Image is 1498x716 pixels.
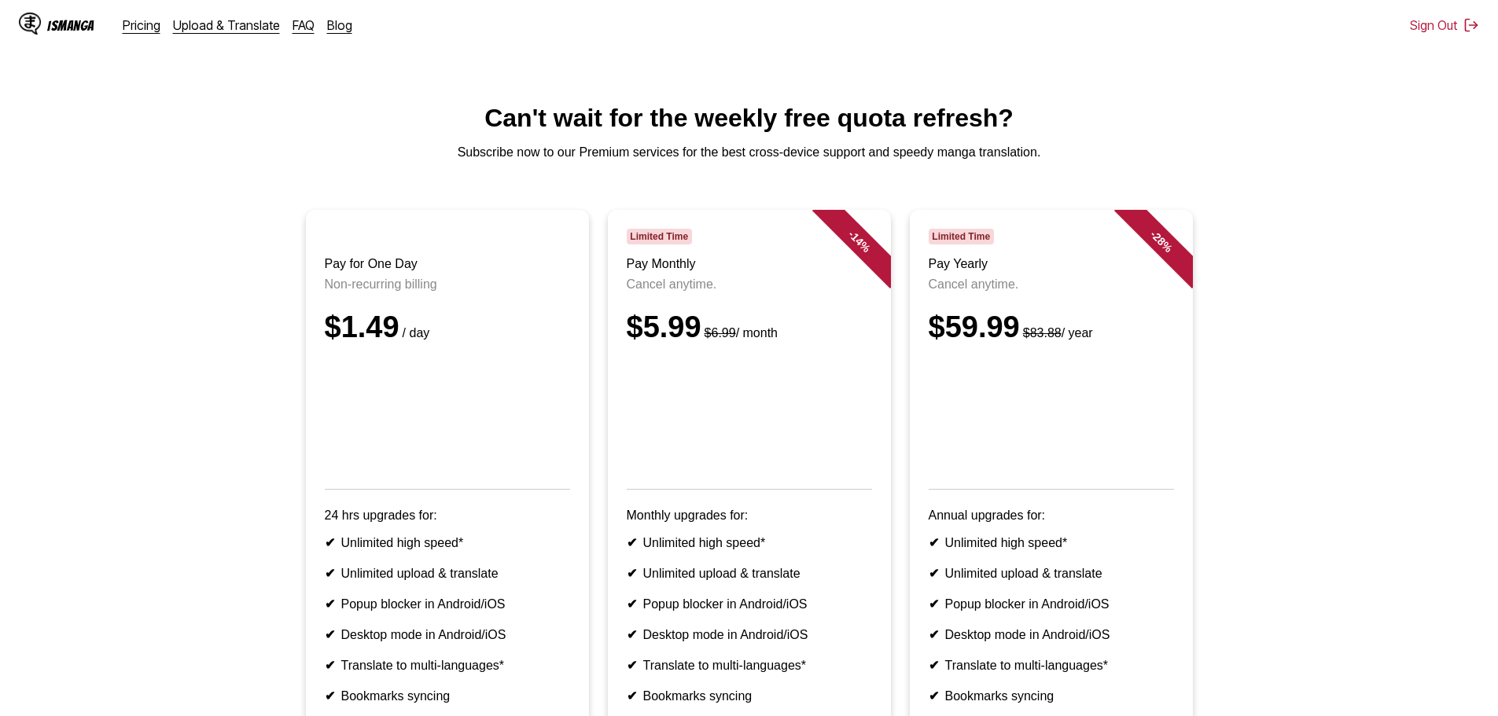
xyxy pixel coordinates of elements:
img: Sign out [1463,17,1479,33]
li: Unlimited high speed* [929,535,1174,550]
b: ✔ [627,628,637,641]
b: ✔ [627,689,637,703]
b: ✔ [325,567,335,580]
div: - 14 % [812,194,906,288]
h3: Pay for One Day [325,257,570,271]
small: / day [399,326,430,340]
li: Unlimited upload & translate [929,566,1174,581]
img: IsManga Logo [19,13,41,35]
b: ✔ [325,689,335,703]
p: 24 hrs upgrades for: [325,509,570,523]
b: ✔ [325,659,335,672]
li: Bookmarks syncing [929,688,1174,703]
a: FAQ [293,17,315,33]
b: ✔ [627,567,637,580]
p: Non-recurring billing [325,277,570,292]
div: $5.99 [627,310,872,344]
li: Desktop mode in Android/iOS [325,627,570,642]
li: Desktop mode in Android/iOS [627,627,872,642]
s: $83.88 [1023,326,1062,340]
li: Translate to multi-languages* [325,658,570,673]
b: ✔ [929,536,939,549]
li: Popup blocker in Android/iOS [929,597,1174,611]
iframe: PayPal [929,363,1174,467]
a: IsManga LogoIsManga [19,13,123,38]
li: Translate to multi-languages* [929,658,1174,673]
a: Upload & Translate [173,17,280,33]
p: Subscribe now to our Premium services for the best cross-device support and speedy manga translat... [13,145,1485,160]
b: ✔ [929,659,939,672]
b: ✔ [627,536,637,549]
div: - 28 % [1113,194,1208,288]
small: / year [1020,326,1093,340]
li: Bookmarks syncing [325,688,570,703]
iframe: PayPal [325,363,570,467]
small: / month [701,326,778,340]
div: $1.49 [325,310,570,344]
li: Unlimited upload & translate [325,566,570,581]
b: ✔ [929,689,939,703]
div: IsManga [47,18,94,33]
b: ✔ [929,628,939,641]
h1: Can't wait for the weekly free quota refresh? [13,104,1485,133]
b: ✔ [929,597,939,611]
p: Monthly upgrades for: [627,509,872,523]
a: Pricing [123,17,160,33]
div: $59.99 [929,310,1174,344]
p: Cancel anytime. [627,277,872,292]
li: Popup blocker in Android/iOS [325,597,570,611]
li: Unlimited upload & translate [627,566,872,581]
p: Annual upgrades for: [929,509,1174,523]
b: ✔ [627,659,637,672]
b: ✔ [627,597,637,611]
li: Translate to multi-languages* [627,658,872,673]
iframe: PayPal [627,363,872,467]
li: Bookmarks syncing [627,688,872,703]
a: Blog [327,17,352,33]
b: ✔ [325,597,335,611]
span: Limited Time [627,229,692,244]
span: Limited Time [929,229,994,244]
p: Cancel anytime. [929,277,1174,292]
h3: Pay Yearly [929,257,1174,271]
b: ✔ [325,628,335,641]
li: Popup blocker in Android/iOS [627,597,872,611]
li: Desktop mode in Android/iOS [929,627,1174,642]
s: $6.99 [705,326,736,340]
li: Unlimited high speed* [325,535,570,550]
li: Unlimited high speed* [627,535,872,550]
button: Sign Out [1410,17,1479,33]
h3: Pay Monthly [627,257,872,271]
b: ✔ [325,536,335,549]
b: ✔ [929,567,939,580]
